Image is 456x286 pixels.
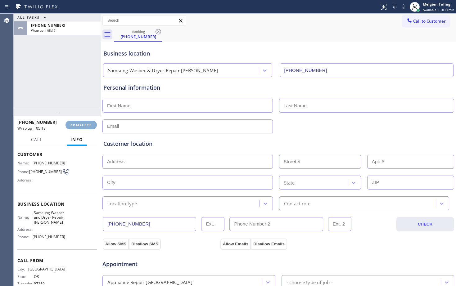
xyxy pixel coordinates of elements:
input: Address [102,155,273,169]
span: [GEOGRAPHIC_DATA] [28,267,65,271]
span: Available | 1h 11min [423,7,454,12]
div: (503) 449-1132 [115,28,162,41]
button: Allow SMS [103,239,129,250]
span: [PHONE_NUMBER] [33,235,65,239]
button: ALL TASKS [14,14,52,21]
div: Samsung Washer & Dryer Repair [PERSON_NAME] [108,67,218,74]
button: Call [27,134,47,146]
button: COMPLETE [65,121,97,129]
button: Info [67,134,87,146]
span: Address: [17,227,34,232]
div: - choose type of job - [287,279,333,286]
span: Wrap up | 05:18 [17,126,46,131]
span: OR [34,274,65,279]
span: [PHONE_NUMBER] [17,119,57,125]
div: Business location [103,49,453,58]
span: Call From [17,257,97,263]
span: Name: [17,215,34,220]
span: Wrap up | 05:17 [31,28,56,33]
span: Samsung Washer and Dryer Repair [PERSON_NAME] [34,210,65,225]
div: Location type [107,200,137,207]
button: CHECK [396,217,454,231]
div: State [284,179,295,186]
input: Phone Number 2 [229,217,323,231]
span: 97219 [34,281,65,286]
span: Call to Customer [413,18,446,24]
span: Name: [17,161,33,165]
span: Call [31,137,43,142]
button: Disallow SMS [129,239,161,250]
div: Customer location [103,140,453,148]
input: Ext. [201,217,224,231]
span: Customer [17,151,97,157]
span: Info [70,137,83,142]
div: booking [115,29,162,34]
span: Phone: [17,235,33,239]
button: Allow Emails [220,239,251,250]
div: Personal information [103,83,453,92]
input: Phone Number [280,63,454,77]
button: Disallow Emails [251,239,287,250]
input: Search [103,16,186,25]
span: [PHONE_NUMBER] [31,23,65,28]
input: Street # [279,155,361,169]
span: State: [17,274,34,279]
span: ALL TASKS [17,15,40,20]
div: Contact role [284,200,310,207]
input: Email [102,119,273,133]
button: Call to Customer [402,15,450,27]
span: Address: [17,178,34,182]
div: Melgien Tuling [423,2,454,7]
input: Ext. 2 [328,217,351,231]
input: ZIP [367,176,454,190]
input: First Name [102,99,273,113]
div: [PHONE_NUMBER] [115,34,162,39]
div: Appliance Repair [GEOGRAPHIC_DATA] [107,279,192,286]
input: Last Name [279,99,454,113]
span: Phone: [17,169,29,174]
input: City [102,176,273,190]
span: COMPLETE [70,123,92,127]
input: Apt. # [367,155,454,169]
span: [PHONE_NUMBER] [33,161,65,165]
span: [PHONE_NUMBER] [29,169,62,174]
span: City: [17,267,28,271]
input: Phone Number [103,217,196,231]
span: Appointment [102,260,219,268]
button: Mute [399,2,408,11]
span: Zipcode: [17,281,34,286]
span: Business location [17,201,97,207]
